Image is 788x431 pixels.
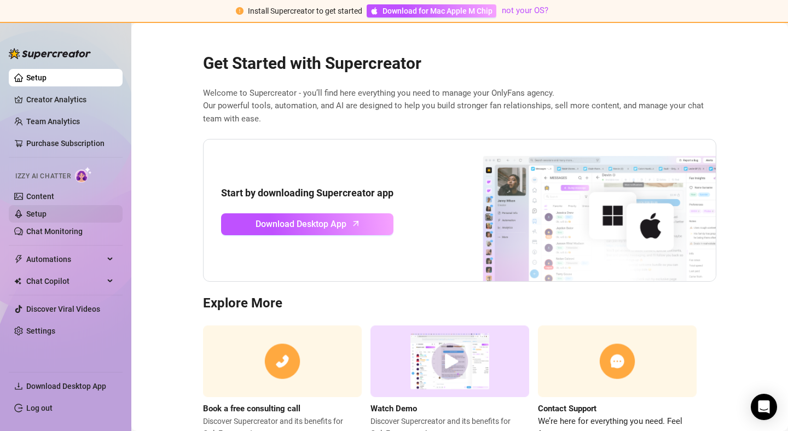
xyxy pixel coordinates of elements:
[26,305,100,313] a: Discover Viral Videos
[221,187,393,199] strong: Start by downloading Supercreator app
[14,277,21,285] img: Chat Copilot
[26,209,47,218] a: Setup
[538,325,697,397] img: contact support
[367,4,496,18] a: Download for Mac Apple M Chip
[26,327,55,335] a: Settings
[751,394,777,420] div: Open Intercom Messenger
[14,382,23,391] span: download
[26,251,104,268] span: Automations
[26,272,104,290] span: Chat Copilot
[350,217,362,230] span: arrow-up
[370,7,378,15] span: apple
[26,227,83,236] a: Chat Monitoring
[14,255,23,264] span: thunderbolt
[26,192,54,201] a: Content
[26,91,114,108] a: Creator Analytics
[502,5,548,15] a: not your OS?
[248,7,362,15] span: Install Supercreator to get started
[15,171,71,182] span: Izzy AI Chatter
[203,87,716,126] span: Welcome to Supercreator - you’ll find here everything you need to manage your OnlyFans agency. Ou...
[370,325,529,397] img: supercreator demo
[538,404,596,413] strong: Contact Support
[221,213,393,235] a: Download Desktop Apparrow-up
[75,167,92,183] img: AI Chatter
[370,404,417,413] strong: Watch Demo
[256,217,346,231] span: Download Desktop App
[383,5,493,17] span: Download for Mac Apple M Chip
[9,48,91,59] img: logo-BBDzfeDw.svg
[26,382,106,391] span: Download Desktop App
[236,7,244,15] span: exclamation-circle
[26,404,53,412] a: Log out
[203,404,300,413] strong: Book a free consulting call
[26,117,80,126] a: Team Analytics
[203,295,716,312] h3: Explore More
[26,73,47,82] a: Setup
[203,53,716,74] h2: Get Started with Supercreator
[26,135,114,152] a: Purchase Subscription
[442,139,716,282] img: download app
[203,325,362,397] img: consulting call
